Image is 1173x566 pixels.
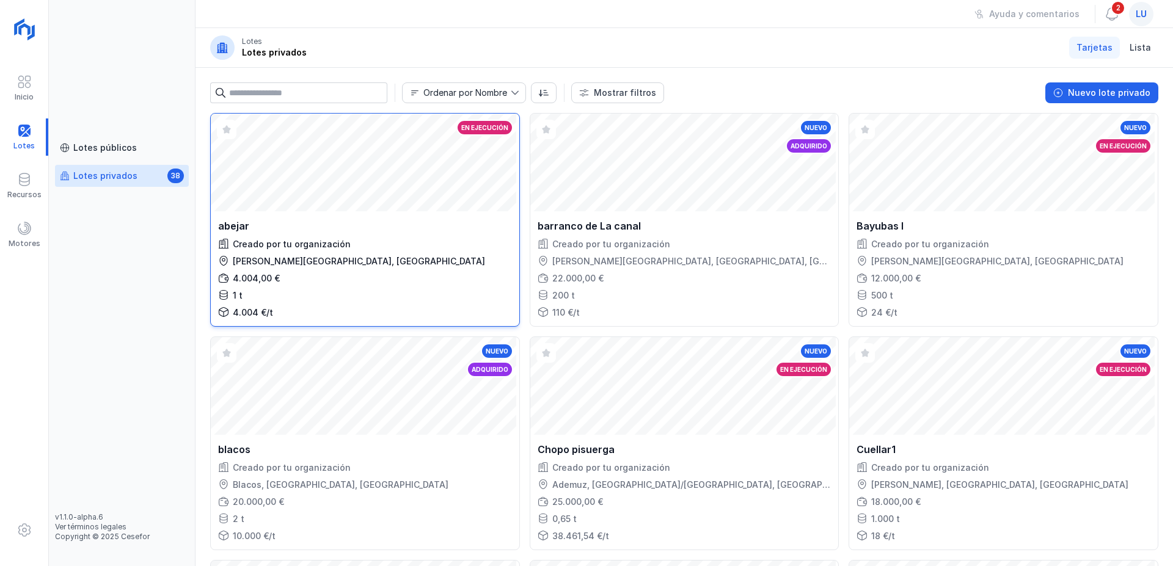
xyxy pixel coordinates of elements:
[1100,365,1147,374] div: En ejecución
[55,137,189,159] a: Lotes públicos
[594,87,656,99] span: Mostrar filtros
[233,307,273,319] div: 4.004 €/t
[552,462,670,474] div: Creado por tu organización
[1119,343,1152,359] div: Nuevo
[871,289,893,302] div: 500 t
[552,479,831,491] div: Ademuz, [GEOGRAPHIC_DATA]/[GEOGRAPHIC_DATA], [GEOGRAPHIC_DATA]
[967,4,1087,24] button: Ayuda y comentarios
[871,462,989,474] div: Creado por tu organización
[55,512,189,522] div: v1.1.0-alpha.6
[242,37,262,46] div: Lotes
[552,289,575,302] div: 200 t
[871,255,1124,267] div: [PERSON_NAME][GEOGRAPHIC_DATA], [GEOGRAPHIC_DATA]
[233,255,485,267] div: [PERSON_NAME][GEOGRAPHIC_DATA], [GEOGRAPHIC_DATA]
[233,530,276,542] div: 10.000 €/t
[472,365,508,374] div: Adquirido
[857,219,1150,233] div: Bayubas I
[242,46,307,59] div: Lotes privados
[233,272,280,285] div: 4.004,00 €
[1069,37,1120,59] a: Tarjetas
[871,479,1128,491] div: [PERSON_NAME], [GEOGRAPHIC_DATA], [GEOGRAPHIC_DATA]
[530,336,839,550] a: NuevoEn ejecuciónChopo pisuergaCreado por tu organizaciónAdemuz, [GEOGRAPHIC_DATA]/[GEOGRAPHIC_DA...
[233,289,243,302] div: 1 t
[871,238,989,250] div: Creado por tu organización
[530,113,839,327] a: NuevoAdquiridobarranco de La canalCreado por tu organización[PERSON_NAME][GEOGRAPHIC_DATA], [GEOG...
[1122,37,1158,59] a: Lista
[791,142,827,150] div: Adquirido
[1068,87,1150,99] span: Nuevo lote privado
[73,170,137,182] div: Lotes privados
[989,8,1080,20] span: Ayuda y comentarios
[73,142,137,154] div: Lotes públicos
[233,496,284,508] div: 20.000,00 €
[403,83,511,103] span: Nombre
[461,123,508,132] div: En ejecución
[552,496,603,508] div: 25.000,00 €
[233,513,244,525] div: 2 t
[9,239,40,249] div: Motores
[15,92,34,102] div: Inicio
[552,513,577,525] div: 0,65 t
[233,238,351,250] div: Creado por tu organización
[1100,142,1147,150] div: En ejecución
[780,365,827,374] div: En ejecución
[552,272,604,285] div: 22.000,00 €
[55,532,189,542] div: Copyright © 2025 Cesefor
[218,442,512,457] div: blacos
[1130,42,1151,54] span: Lista
[849,336,1158,550] a: NuevoEn ejecuciónCuellar1Creado por tu organización[PERSON_NAME], [GEOGRAPHIC_DATA], [GEOGRAPHIC_...
[233,479,448,491] div: Blacos, [GEOGRAPHIC_DATA], [GEOGRAPHIC_DATA]
[9,14,40,45] img: logoRight.svg
[871,530,895,542] div: 18 €/t
[871,272,921,285] div: 12.000,00 €
[7,190,42,200] div: Recursos
[552,238,670,250] div: Creado por tu organización
[571,82,664,103] button: Mostrar filtros
[210,113,520,327] a: En ejecuciónabejarCreado por tu organización[PERSON_NAME][GEOGRAPHIC_DATA], [GEOGRAPHIC_DATA]4.00...
[167,169,184,183] span: 38
[552,530,609,542] div: 38.461,54 €/t
[800,343,832,359] div: Nuevo
[849,113,1158,327] a: NuevoEn ejecuciónBayubas ICreado por tu organización[PERSON_NAME][GEOGRAPHIC_DATA], [GEOGRAPHIC_D...
[1119,120,1152,136] div: Nuevo
[800,120,832,136] div: Nuevo
[1111,1,1125,15] span: 2
[1045,82,1158,103] button: Nuevo lote privado
[55,165,189,187] a: Lotes privados38
[552,307,580,319] div: 110 €/t
[871,513,900,525] div: 1.000 t
[233,462,351,474] div: Creado por tu organización
[218,219,512,233] div: abejar
[538,219,831,233] div: barranco de La canal
[857,442,1150,457] div: Cuellar1
[871,496,921,508] div: 18.000,00 €
[481,343,513,359] div: Nuevo
[55,522,126,531] a: Ver términos legales
[552,255,831,267] div: [PERSON_NAME][GEOGRAPHIC_DATA], [GEOGRAPHIC_DATA], [GEOGRAPHIC_DATA], [GEOGRAPHIC_DATA], [GEOGRAP...
[423,89,507,97] div: Ordenar por Nombre
[871,307,897,319] div: 24 €/t
[1076,42,1113,54] span: Tarjetas
[1136,8,1147,20] span: lu
[210,336,520,550] a: NuevoAdquiridoblacosCreado por tu organizaciónBlacos, [GEOGRAPHIC_DATA], [GEOGRAPHIC_DATA]20.000,...
[538,442,831,457] div: Chopo pisuerga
